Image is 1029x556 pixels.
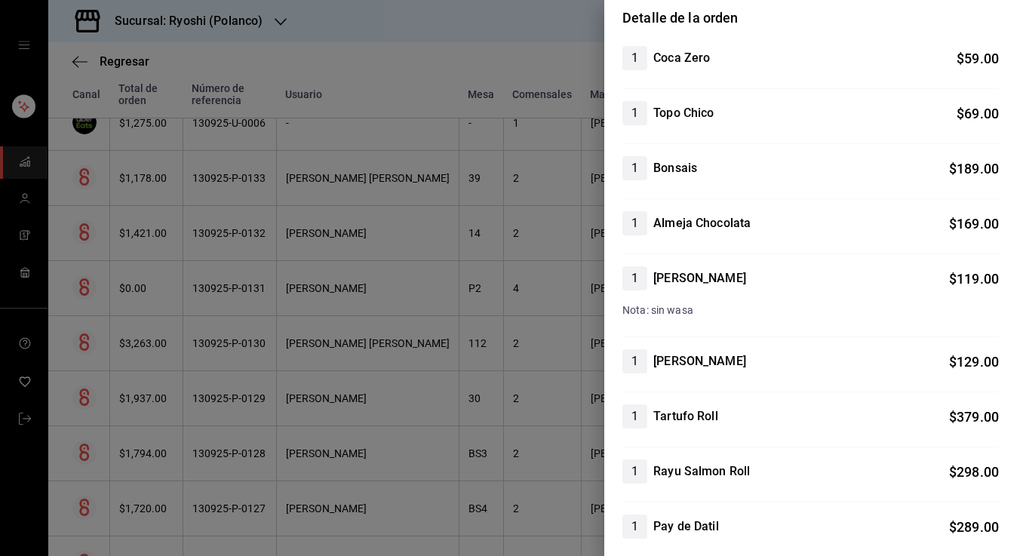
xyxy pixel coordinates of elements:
[622,407,647,425] span: 1
[653,159,697,177] h4: Bonsais
[622,159,647,177] span: 1
[949,216,999,232] span: $ 169.00
[622,304,693,316] span: Nota: sin wasa
[622,462,647,481] span: 1
[653,518,719,536] h4: Pay de Datil
[949,519,999,535] span: $ 289.00
[622,518,647,536] span: 1
[949,161,999,177] span: $ 189.00
[622,49,647,67] span: 1
[653,104,714,122] h4: Topo Chico
[957,106,999,121] span: $ 69.00
[949,409,999,425] span: $ 379.00
[653,352,746,370] h4: [PERSON_NAME]
[622,8,1011,28] h3: Detalle de la orden
[949,271,999,287] span: $ 119.00
[622,214,647,232] span: 1
[653,214,751,232] h4: Almeja Chocolata
[949,354,999,370] span: $ 129.00
[622,104,647,122] span: 1
[653,269,746,287] h4: [PERSON_NAME]
[957,51,999,66] span: $ 59.00
[622,352,647,370] span: 1
[653,407,718,425] h4: Tartufo Roll
[949,464,999,480] span: $ 298.00
[653,462,750,481] h4: Rayu Salmon Roll
[653,49,710,67] h4: Coca Zero
[622,269,647,287] span: 1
